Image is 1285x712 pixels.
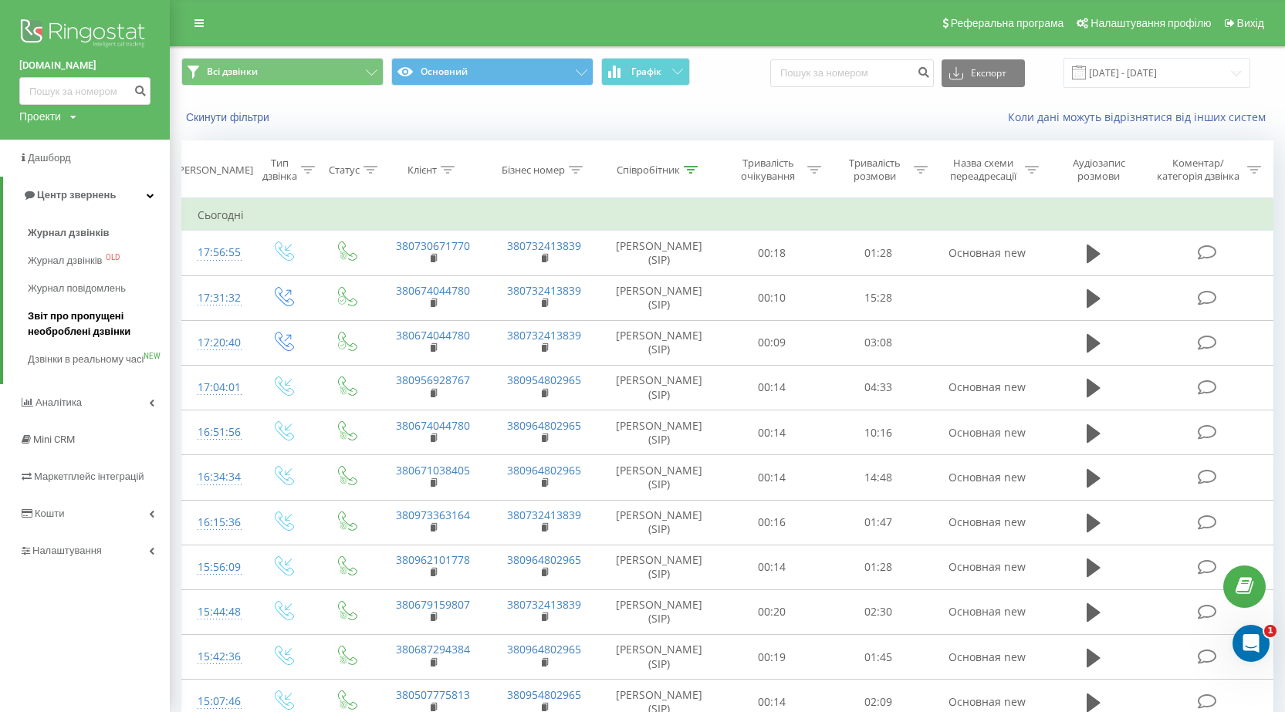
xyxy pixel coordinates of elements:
[719,500,825,545] td: 00:16
[396,418,470,433] a: 380674044780
[825,545,932,589] td: 01:28
[719,231,825,275] td: 00:18
[198,508,235,538] div: 16:15:36
[719,410,825,455] td: 00:14
[28,219,170,247] a: Журнал дзвінків
[507,373,581,387] a: 380954802965
[600,320,719,365] td: [PERSON_NAME] (SIP)
[601,58,690,86] button: Графік
[825,500,932,545] td: 01:47
[932,635,1043,680] td: Основная new
[502,164,565,177] div: Бізнес номер
[181,58,384,86] button: Всі дзвінки
[825,589,932,634] td: 02:30
[951,17,1064,29] span: Реферальна програма
[825,231,932,275] td: 01:28
[932,365,1043,410] td: Основная new
[28,346,170,373] a: Дзвінки в реальному часіNEW
[28,275,170,302] a: Журнал повідомлень
[932,589,1043,634] td: Основная new
[36,396,82,408] span: Аналiтика
[839,157,910,183] div: Тривалість розмови
[37,189,116,201] span: Центр звернень
[198,462,235,492] div: 16:34:34
[825,410,932,455] td: 10:16
[198,328,235,358] div: 17:20:40
[198,597,235,627] div: 15:44:48
[507,238,581,253] a: 380732413839
[719,365,825,410] td: 00:14
[28,152,71,164] span: Дашборд
[942,59,1025,87] button: Експорт
[600,365,719,410] td: [PERSON_NAME] (SIP)
[396,552,470,567] a: 380962101778
[396,238,470,253] a: 380730671770
[617,164,680,177] div: Співробітник
[396,463,470,477] a: 380671038405
[32,545,102,556] span: Налаштування
[932,410,1043,455] td: Основная new
[600,275,719,320] td: [PERSON_NAME] (SIP)
[600,589,719,634] td: [PERSON_NAME] (SIP)
[262,157,297,183] div: Тип дзвінка
[600,410,719,455] td: [PERSON_NAME] (SIP)
[1237,17,1264,29] span: Вихід
[507,418,581,433] a: 380964802965
[825,635,932,680] td: 01:45
[28,281,126,296] span: Журнал повідомлень
[396,687,470,702] a: 380507775813
[825,320,932,365] td: 03:08
[34,471,144,482] span: Маркетплейс інтеграцій
[600,455,719,500] td: [PERSON_NAME] (SIP)
[732,157,803,183] div: Тривалість очікування
[719,320,825,365] td: 00:09
[19,109,61,124] div: Проекти
[507,597,581,612] a: 380732413839
[719,545,825,589] td: 00:14
[507,463,581,477] a: 380964802965
[181,110,277,124] button: Скинути фільтри
[28,225,110,241] span: Журнал дзвінків
[198,417,235,447] div: 16:51:56
[1233,625,1270,662] iframe: Intercom live chat
[825,455,932,500] td: 14:48
[507,283,581,298] a: 380732413839
[396,328,470,343] a: 380674044780
[600,500,719,545] td: [PERSON_NAME] (SIP)
[825,275,932,320] td: 15:28
[3,177,170,214] a: Центр звернень
[28,309,162,339] span: Звіт про пропущені необроблені дзвінки
[19,58,150,73] a: [DOMAIN_NAME]
[507,552,581,567] a: 380964802965
[198,642,235,672] div: 15:42:36
[932,500,1043,545] td: Основная new
[198,552,235,582] div: 15:56:09
[198,283,235,313] div: 17:31:32
[207,66,258,78] span: Всі дзвінки
[396,597,470,612] a: 380679159807
[719,589,825,634] td: 00:20
[770,59,934,87] input: Пошук за номером
[1264,625,1277,637] span: 1
[719,275,825,320] td: 00:10
[600,545,719,589] td: [PERSON_NAME] (SIP)
[33,434,75,445] span: Mini CRM
[719,455,825,500] td: 00:14
[631,66,661,77] span: Графік
[719,635,825,680] td: 00:19
[507,642,581,656] a: 380964802965
[28,253,102,268] span: Журнал дзвінків
[19,77,150,105] input: Пошук за номером
[407,164,437,177] div: Клієнт
[396,373,470,387] a: 380956928767
[932,231,1043,275] td: Основная new
[396,642,470,656] a: 380687294384
[182,200,1273,231] td: Сьогодні
[198,238,235,268] div: 17:56:55
[507,508,581,522] a: 380732413839
[1153,157,1243,183] div: Коментар/категорія дзвінка
[396,508,470,522] a: 380973363164
[35,508,64,519] span: Кошти
[507,687,581,702] a: 380954802965
[507,328,581,343] a: 380732413839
